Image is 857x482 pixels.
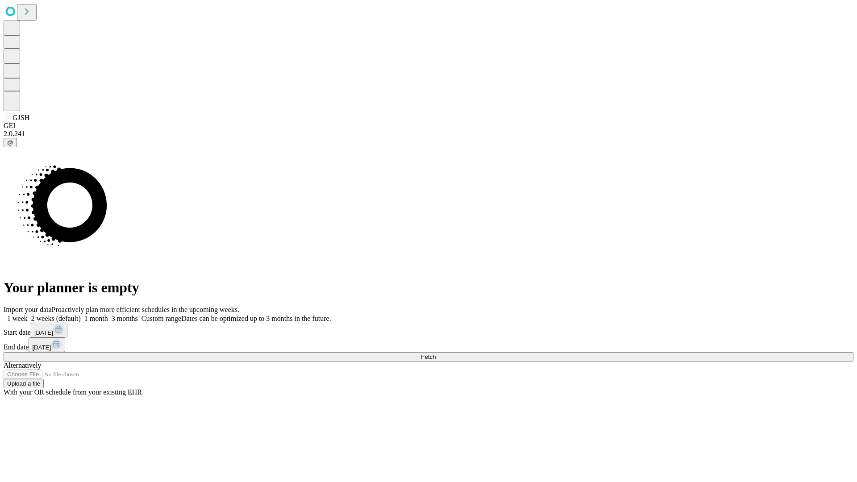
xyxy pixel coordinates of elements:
span: [DATE] [34,329,53,336]
span: Alternatively [4,361,41,369]
div: GEI [4,122,853,130]
h1: Your planner is empty [4,279,853,296]
div: 2.0.241 [4,130,853,138]
div: Start date [4,323,853,337]
span: GJSH [12,114,29,121]
span: 3 months [112,315,138,322]
button: Upload a file [4,379,44,388]
span: 1 month [84,315,108,322]
span: Custom range [141,315,181,322]
span: 1 week [7,315,28,322]
div: End date [4,337,853,352]
span: Dates can be optimized up to 3 months in the future. [181,315,331,322]
button: [DATE] [29,337,65,352]
button: [DATE] [31,323,67,337]
span: 2 weeks (default) [31,315,81,322]
button: Fetch [4,352,853,361]
span: Fetch [421,353,436,360]
button: @ [4,138,17,147]
span: Proactively plan more efficient schedules in the upcoming weeks. [52,306,239,313]
span: Import your data [4,306,52,313]
span: With your OR schedule from your existing EHR [4,388,142,396]
span: @ [7,139,13,146]
span: [DATE] [32,344,51,351]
